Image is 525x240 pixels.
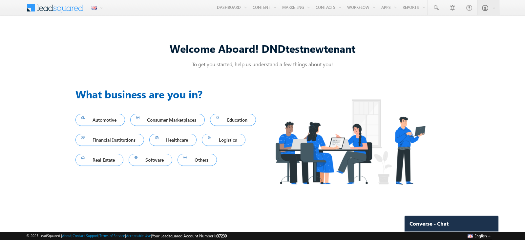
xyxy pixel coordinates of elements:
[474,233,487,238] span: English
[99,233,125,238] a: Terms of Service
[75,41,450,55] div: Welcome Aboard! DNDtestnewtenant
[126,233,151,238] a: Acceptable Use
[262,86,438,197] img: Industry.png
[152,233,227,238] span: Your Leadsquared Account Number is
[183,155,211,164] span: Others
[135,155,167,164] span: Software
[75,86,262,102] h3: What business are you in?
[81,135,138,144] span: Financial Institutions
[81,115,119,124] span: Automotive
[26,233,227,239] span: © 2025 LeadSquared | | | | |
[75,61,450,68] p: To get you started, help us understand a few things about you!
[81,155,117,164] span: Real Estate
[409,221,449,227] span: Converse - Chat
[466,232,492,240] button: English
[208,135,240,144] span: Logistics
[217,233,227,238] span: 37239
[155,135,191,144] span: Healthcare
[136,115,199,124] span: Consumer Marketplaces
[216,115,250,124] span: Education
[73,233,98,238] a: Contact Support
[62,233,72,238] a: About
